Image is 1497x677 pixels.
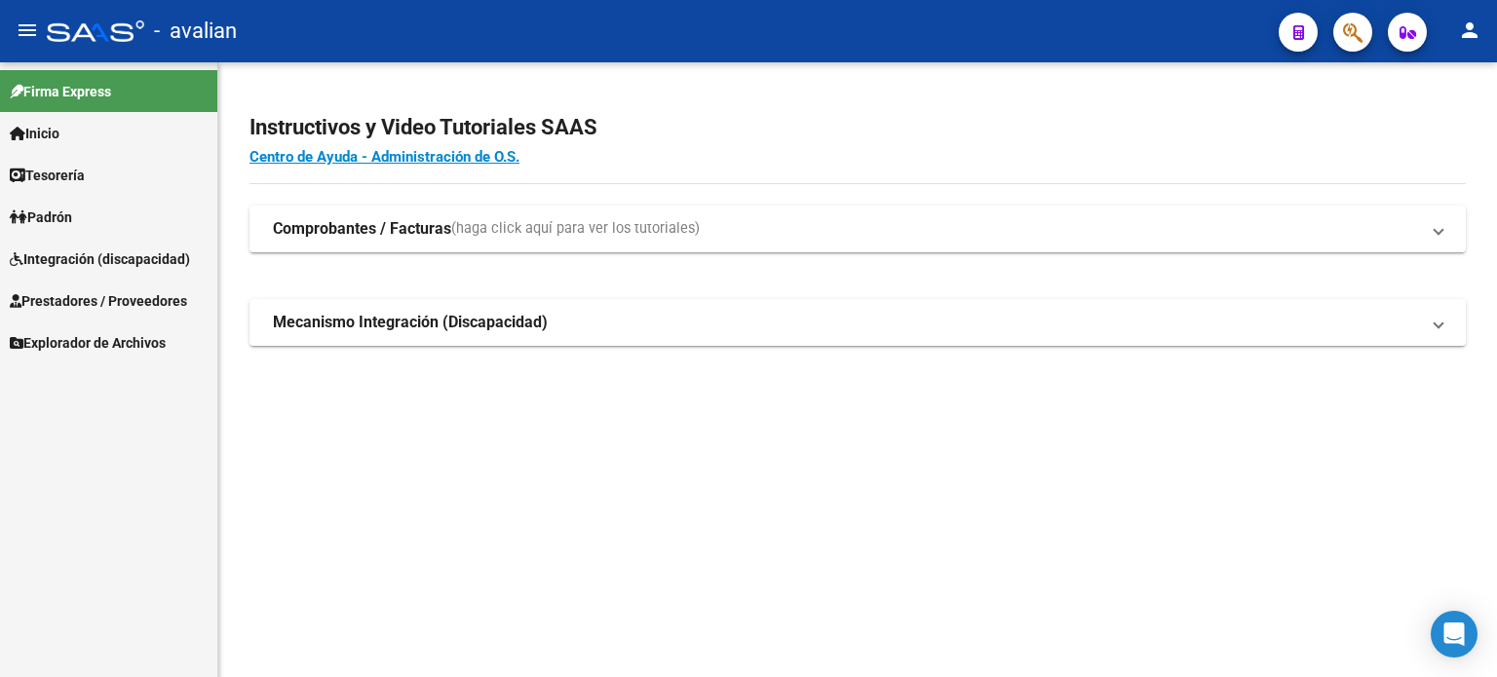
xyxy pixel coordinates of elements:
span: Integración (discapacidad) [10,248,190,270]
h2: Instructivos y Video Tutoriales SAAS [249,109,1466,146]
span: Explorador de Archivos [10,332,166,354]
span: Tesorería [10,165,85,186]
div: Open Intercom Messenger [1431,611,1478,658]
span: Inicio [10,123,59,144]
strong: Comprobantes / Facturas [273,218,451,240]
span: - avalian [154,10,237,53]
mat-icon: person [1458,19,1481,42]
span: Firma Express [10,81,111,102]
a: Centro de Ayuda - Administración de O.S. [249,148,519,166]
span: (haga click aquí para ver los tutoriales) [451,218,700,240]
mat-expansion-panel-header: Comprobantes / Facturas(haga click aquí para ver los tutoriales) [249,206,1466,252]
span: Padrón [10,207,72,228]
mat-expansion-panel-header: Mecanismo Integración (Discapacidad) [249,299,1466,346]
span: Prestadores / Proveedores [10,290,187,312]
strong: Mecanismo Integración (Discapacidad) [273,312,548,333]
mat-icon: menu [16,19,39,42]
